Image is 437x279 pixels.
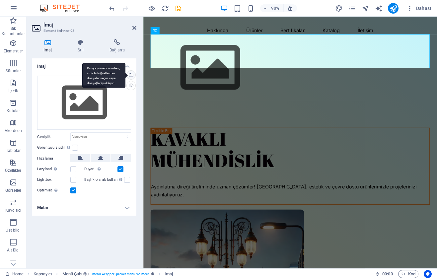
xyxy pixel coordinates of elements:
span: . menu-wrapper .preset-menu-v2-meet [91,270,149,278]
span: 00 00 [382,270,393,278]
h4: Metin [32,200,136,216]
span: Seçmek için tıkla. Düzenlemek için çift tıkla [62,270,89,278]
nav: breadcrumb [34,270,173,278]
div: Dosya yöneticisinden, stok fotoğraflardan dosyalar seçin veya dosya(lar) yükleyin [37,76,131,130]
button: Dahası [404,3,434,14]
button: publish [388,3,399,14]
label: Görüntüyü sığdır [37,144,72,152]
button: Usercentrics [424,270,432,278]
label: Genişlik [37,135,70,139]
i: Kaydet (Ctrl+S) [175,5,182,12]
label: Lazyload [37,165,70,173]
i: Yayınla [390,5,397,12]
p: İçerik [8,88,18,94]
p: Akordeon [5,128,22,133]
p: Sütunlar [6,68,21,74]
button: pages [348,4,356,12]
h4: Bağlantı [98,39,136,53]
p: Kaydırıcı [5,208,21,213]
i: Sayfalar (Ctrl+Alt+S) [348,5,356,12]
i: Sayfayı yeniden yükleyin [161,5,169,12]
label: Başlık olarak kullan [84,176,124,184]
p: Üst bilgi [6,228,21,233]
i: Tasarım (Ctrl+Alt+Y) [335,5,343,12]
h4: İmaj [32,58,136,70]
i: Bu element, özelleştirilebilir bir ön ayar [151,272,154,276]
i: Navigatör [362,5,369,12]
button: undo [108,4,116,12]
span: Seçmek için tıkla. Düzenlemek için çift tıkla [165,270,173,278]
button: Kod [398,270,418,278]
h4: Stil [66,39,98,53]
label: Duyarlı [84,165,117,173]
label: Hizalama [37,155,70,163]
button: 90% [260,4,284,12]
p: Elementler [4,48,23,54]
label: Lightbox [37,176,70,184]
button: text_generator [375,4,383,12]
button: navigator [361,4,369,12]
h6: Oturum süresi [375,270,393,278]
p: Görseller [5,188,21,193]
p: Tablolar [6,148,21,153]
button: Ön izleme modundan çıkıp düzenlemeye devam etmek için buraya tıklayın [148,4,156,12]
span: Seçmek için tıkla. Düzenlemek için çift tıkla [34,270,52,278]
h2: İmaj [43,22,136,28]
i: Yeniden boyutlandırmada yakınlaştırma düzeyini seçilen cihaza uyacak şekilde otomatik olarak ayarla. [287,5,293,11]
i: Geri al: Element ekle (Ctrl+Z) [108,5,116,12]
span: Dahası [406,5,431,12]
h6: 90% [270,4,281,12]
button: save [174,4,182,12]
p: Özellikler [5,168,21,173]
i: AI Writer [375,5,383,12]
span: Kod [401,270,415,278]
button: design [335,4,343,12]
h3: Element #ed-new-26 [43,28,123,34]
img: Editor Logo [38,4,88,12]
a: Seçimi iptal etmek için tıkla. Sayfaları açmak için çift tıkla [5,270,24,278]
p: Alt Bigi [7,247,20,253]
h4: İmaj [32,39,66,53]
div: Dosya yöneticisinden, stok fotoğraflardan dosyalar seçin veya dosya(lar) yükleyin [82,63,125,88]
p: Kutular [7,108,20,113]
span: : [387,271,388,276]
label: Optimize [37,186,70,194]
button: reload [161,4,169,12]
a: Dosya yöneticisinden, stok fotoğraflardan dosyalar seçin veya dosya(lar) yükleyin [126,70,136,80]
